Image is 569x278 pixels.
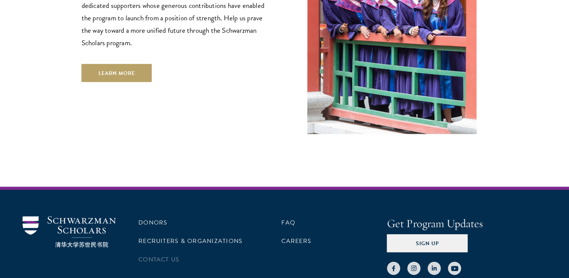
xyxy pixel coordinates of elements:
button: Sign Up [387,234,468,252]
a: Careers [281,237,311,246]
a: Learn More [82,64,152,82]
a: Contact Us [138,255,179,264]
a: FAQ [281,218,295,227]
img: Schwarzman Scholars [23,216,116,247]
a: Donors [138,218,167,227]
a: Recruiters & Organizations [138,237,243,246]
h4: Get Program Updates [387,216,546,231]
